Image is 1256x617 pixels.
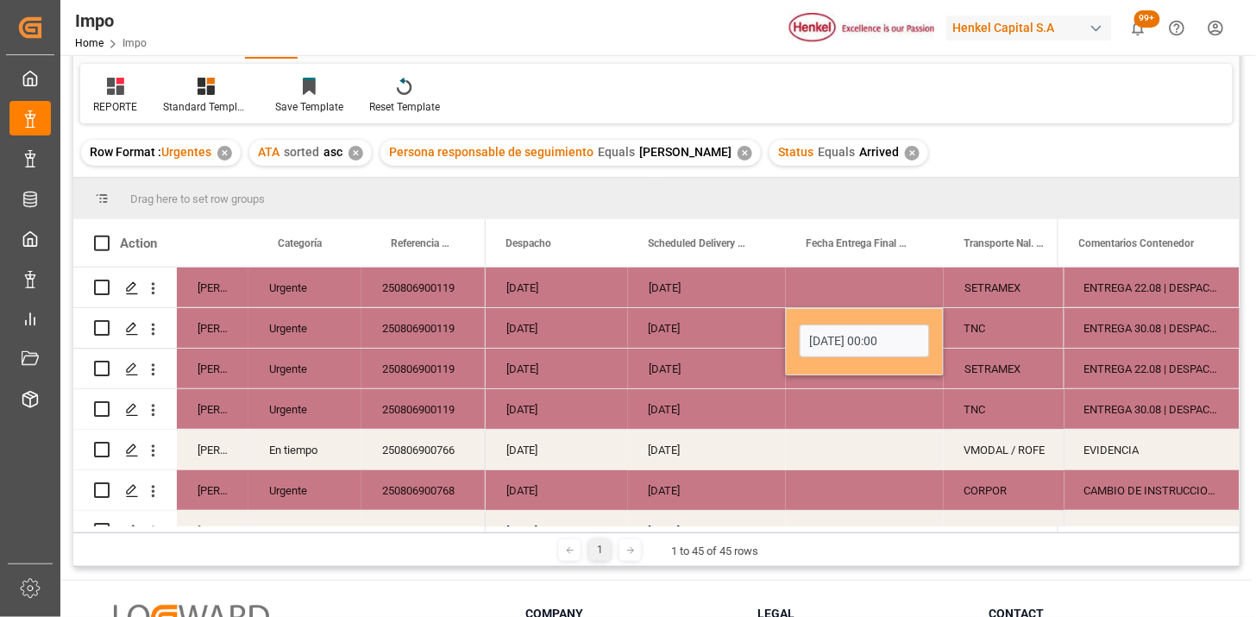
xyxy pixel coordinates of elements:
div: [PERSON_NAME] [177,389,248,429]
div: REPORTE [93,99,137,115]
div: Urgente [248,389,361,429]
div: 250806900766 [361,430,486,469]
div: 250906900089 [361,511,486,551]
div: ENTREGA 22.08 | DESPACHO REPROGRAMADO POR SATURACIÓN EN PUERTO (FECHA INICIAL 20.08) [1064,349,1240,388]
div: Urgente [248,268,361,307]
div: [PERSON_NAME] [177,349,248,388]
div: [PERSON_NAME] [177,470,248,510]
div: Press SPACE to select this row. [1064,349,1240,389]
div: 250806900119 [361,389,486,429]
div: Press SPACE to select this row. [1064,268,1240,308]
div: Press SPACE to select this row. [73,430,486,470]
div: Urgente [248,349,361,388]
div: [DATE] [486,349,628,388]
span: Despacho [506,237,552,249]
span: 99+ [1134,10,1160,28]
div: 1 [589,539,611,561]
div: SETRAMEX [944,268,1083,307]
div: Press SPACE to select this row. [73,511,486,551]
span: Persona responsable de seguimiento [389,145,593,159]
div: Standard Templates [163,99,249,115]
div: Press SPACE to select this row. [73,470,486,511]
div: Press SPACE to select this row. [73,389,486,430]
a: Home [75,37,104,49]
span: Scheduled Delivery Date [649,237,750,249]
div: [DATE] [486,511,628,551]
div: TNC [944,308,1083,348]
div: Press SPACE to select this row. [1064,430,1240,470]
div: 1 to 45 of 45 rows [671,543,758,560]
div: VMODAL / ROFE [944,511,1083,551]
button: show 100 new notifications [1119,9,1158,47]
div: ENTREGA 30.08 | DESPACHO REPROGRAMADO POR SATURACIÓN EN PUERTO (FECHA INICIAL 20.08) [1064,308,1240,348]
div: [DATE] [628,308,786,348]
span: Equals [818,145,855,159]
div: [PERSON_NAME] [177,308,248,348]
div: 250806900119 [361,308,486,348]
div: Reset Template [369,99,440,115]
div: PREVIO REPROGRAMADO POR SATURACIÓN (FECHA INICIAL 21.08) [1064,511,1240,551]
span: Referencia Leschaco [391,237,449,249]
div: ✕ [738,146,752,161]
div: 250806900768 [361,470,486,510]
div: En tiempo [248,511,361,551]
div: [DATE] [486,308,628,348]
div: Press SPACE to select this row. [1064,470,1240,511]
span: [PERSON_NAME] [639,145,732,159]
div: [DATE] [628,470,786,510]
div: CORPOR [944,470,1083,510]
div: VMODAL / ROFE [944,430,1083,469]
span: sorted [284,145,319,159]
input: DD-MM-YYYY HH:MM [800,324,930,357]
div: [DATE] [628,349,786,388]
div: Press SPACE to select this row. [1064,511,1240,551]
div: Urgente [248,470,361,510]
div: EVIDENCIA [1064,430,1240,469]
div: Save Template [275,99,343,115]
div: En tiempo [248,430,361,469]
div: SETRAMEX [944,349,1083,388]
span: Arrived [859,145,899,159]
span: Equals [598,145,635,159]
span: Comentarios Contenedor [1079,237,1195,249]
div: Press SPACE to select this row. [1064,308,1240,349]
span: ATA [258,145,279,159]
div: Impo [75,8,147,34]
div: [DATE] [628,389,786,429]
span: Status [778,145,813,159]
div: [DATE] [486,470,628,510]
div: ✕ [905,146,920,161]
div: [PERSON_NAME] [177,268,248,307]
span: Categoría [278,237,322,249]
div: Urgente [248,308,361,348]
div: [PERSON_NAME] [177,511,248,551]
span: Fecha Entrega Final en [GEOGRAPHIC_DATA] [807,237,907,249]
button: Henkel Capital S.A [946,11,1119,44]
span: Drag here to set row groups [130,192,265,205]
div: Press SPACE to select this row. [1064,389,1240,430]
div: [DATE] [486,389,628,429]
div: Press SPACE to select this row. [73,308,486,349]
img: Henkel%20logo.jpg_1689854090.jpg [789,13,934,43]
div: CAMBIO DE INSTRUCCION 28.08 [1064,470,1240,510]
div: ✕ [217,146,232,161]
div: [DATE] [486,430,628,469]
button: Help Center [1158,9,1196,47]
div: 250806900119 [361,268,486,307]
div: Henkel Capital S.A [946,16,1112,41]
div: Press SPACE to select this row. [73,268,486,308]
span: Urgentes [161,145,211,159]
div: ENTREGA 22.08 | DESPACHO REPROGRAMADO POR SATURACIÓN EN PUERTO (FECHA INICIAL 20.08) [1064,268,1240,307]
div: 250806900119 [361,349,486,388]
div: [DATE] [486,268,628,307]
div: Press SPACE to select this row. [73,349,486,389]
div: Action [120,236,157,251]
div: ENTREGA 30.08 | DESPACHO REPROGRAMADO POR SATURACIÓN EN PUERTO (FECHA INICIAL 20.08) [1064,389,1240,429]
div: [DATE] [628,511,786,551]
div: [PERSON_NAME] [177,430,248,469]
div: [DATE] [628,268,786,307]
span: Transporte Nal. (Nombre#Caja) [964,237,1046,249]
span: Row Format : [90,145,161,159]
span: asc [323,145,342,159]
div: TNC [944,389,1083,429]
